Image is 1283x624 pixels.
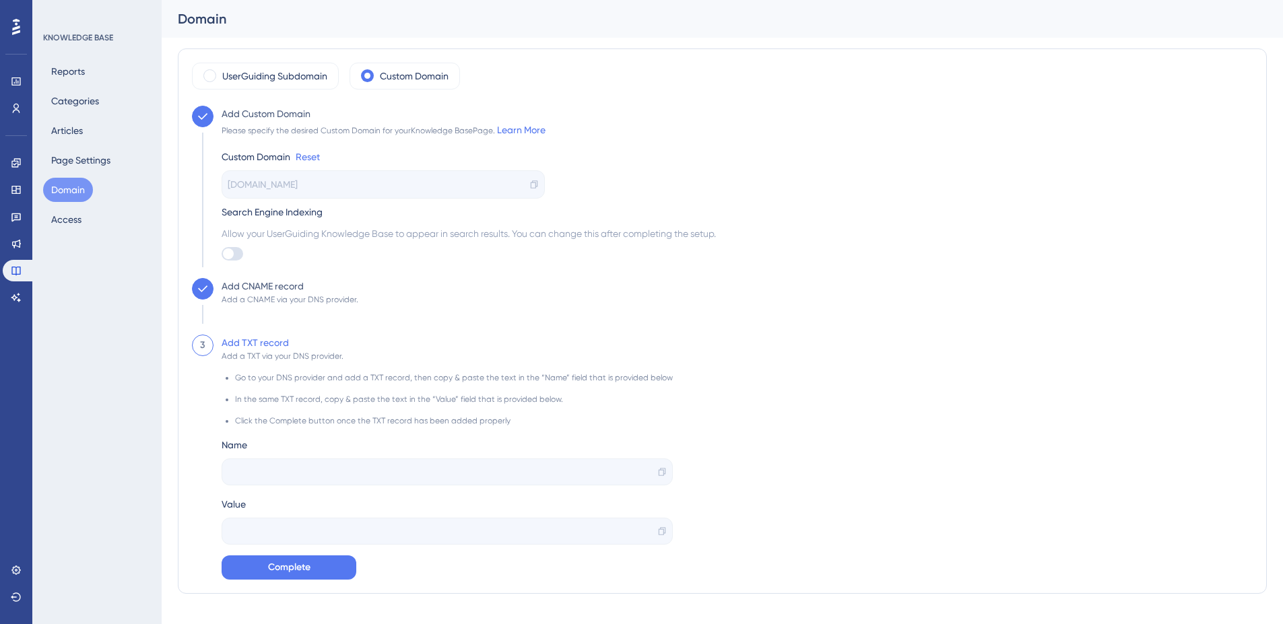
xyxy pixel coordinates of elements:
[235,372,673,394] li: Go to your DNS provider and add a TXT record, then copy & paste the text in the “Name” field that...
[43,178,93,202] button: Domain
[43,118,91,143] button: Articles
[222,555,356,580] button: Complete
[178,9,1233,28] div: Domain
[380,68,449,84] label: Custom Domain
[222,294,358,305] div: Add a CNAME via your DNS provider.
[43,148,119,172] button: Page Settings
[222,278,304,294] div: Add CNAME record
[235,394,673,415] li: In the same TXT record, copy & paste the text in the “Value” field that is provided below.
[268,559,310,576] span: Complete
[200,337,205,353] div: 3
[222,106,310,122] div: Add Custom Domain
[222,496,673,512] div: Value
[43,89,107,113] button: Categories
[222,335,289,351] div: Add TXT record
[228,176,298,193] span: [DOMAIN_NAME]
[43,32,113,43] div: KNOWLEDGE BASE
[222,204,716,220] div: Search Engine Indexing
[497,125,546,135] a: Learn More
[296,149,320,165] a: Reset
[222,351,343,361] div: Add a TXT via your DNS provider.
[222,149,290,165] div: Custom Domain
[222,122,546,138] div: Please specify the desired Custom Domain for your Knowledge Base Page.
[222,437,673,453] div: Name
[235,415,673,426] li: Click the Complete button once the TXT record has been added properly
[222,226,716,242] span: Allow your UserGuiding Knowledge Base to appear in search results. You can change this after comp...
[222,68,327,84] label: UserGuiding Subdomain
[43,207,90,232] button: Access
[43,59,93,83] button: Reports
